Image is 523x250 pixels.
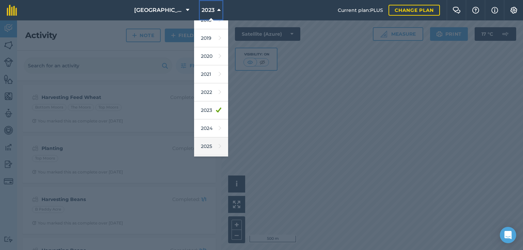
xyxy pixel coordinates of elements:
img: svg+xml;base64,PHN2ZyB4bWxucz0iaHR0cDovL3d3dy53My5vcmcvMjAwMC9zdmciIHdpZHRoPSIxNyIgaGVpZ2h0PSIxNy... [491,6,498,14]
a: 2020 [194,47,228,65]
div: Open Intercom Messenger [500,227,516,243]
a: 2026 [194,155,228,173]
a: 2021 [194,65,228,83]
a: 2019 [194,29,228,47]
img: A question mark icon [472,7,480,14]
a: Change plan [389,5,440,16]
img: fieldmargin Logo [7,5,17,16]
a: 2018 [194,11,228,29]
span: 2023 [202,6,215,14]
a: 2024 [194,119,228,137]
img: Two speech bubbles overlapping with the left bubble in the forefront [453,7,461,14]
a: 2022 [194,83,228,101]
img: A cog icon [510,7,518,14]
a: 2025 [194,137,228,155]
span: [GEOGRAPHIC_DATA] [134,6,183,14]
a: 2023 [194,101,228,119]
span: Current plan : PLUS [338,6,383,14]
